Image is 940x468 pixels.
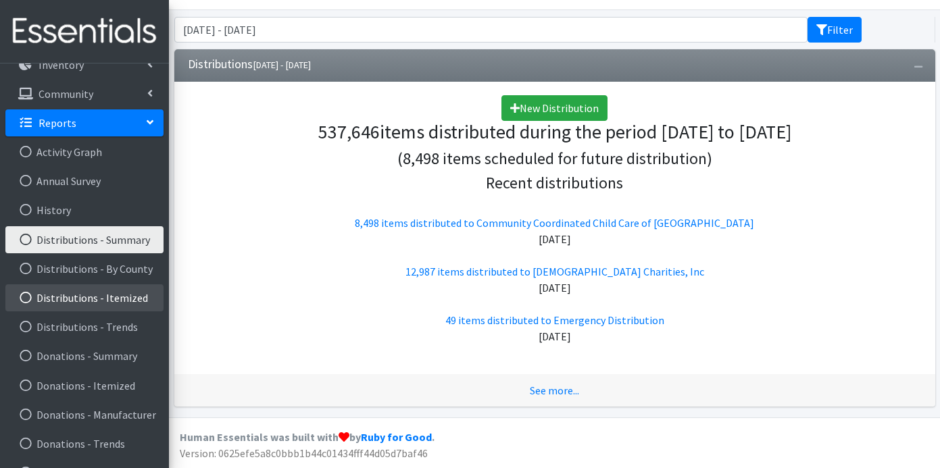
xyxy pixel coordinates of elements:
[188,231,922,247] div: [DATE]
[5,255,164,282] a: Distributions - By County
[5,430,164,457] a: Donations - Trends
[5,226,164,253] a: Distributions - Summary
[188,280,922,296] div: [DATE]
[180,430,435,444] strong: Human Essentials was built with by .
[253,59,311,71] small: [DATE] - [DATE]
[530,384,579,397] a: See more...
[5,138,164,165] a: Activity Graph
[188,121,922,144] h3: items distributed during the period [DATE] to [DATE]
[188,57,311,72] h3: Distributions
[5,342,164,369] a: Donations - Summary
[5,109,164,136] a: Reports
[188,149,922,169] h4: (8,498 items scheduled for future distribution)
[39,116,76,130] p: Reports
[501,95,608,121] a: New Distribution
[5,167,164,194] a: Annual Survey
[361,430,432,444] a: Ruby for Good
[174,17,808,43] input: January 1, 2011 - December 31, 2011
[5,401,164,428] a: Donations - Manufacturer
[188,328,922,344] div: [DATE]
[405,265,704,278] a: 12,987 items distributed to [DEMOGRAPHIC_DATA] Charities, Inc
[808,17,862,43] button: Filter
[39,58,84,72] p: Inventory
[445,313,664,327] a: 49 items distributed to Emergency Distribution
[188,174,922,193] h4: Recent distributions
[5,80,164,107] a: Community
[355,216,754,230] a: 8,498 items distributed to Community Coordinated Child Care of [GEOGRAPHIC_DATA]
[39,87,93,101] p: Community
[5,313,164,340] a: Distributions - Trends
[5,9,164,54] img: HumanEssentials
[5,197,164,224] a: History
[5,284,164,311] a: Distributions - Itemized
[5,372,164,399] a: Donations - Itemized
[318,120,380,144] span: 537,646
[180,446,428,460] span: Version: 0625efe5a8c0bbb1b44c01434fff44d05d7baf46
[5,51,164,78] a: Inventory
